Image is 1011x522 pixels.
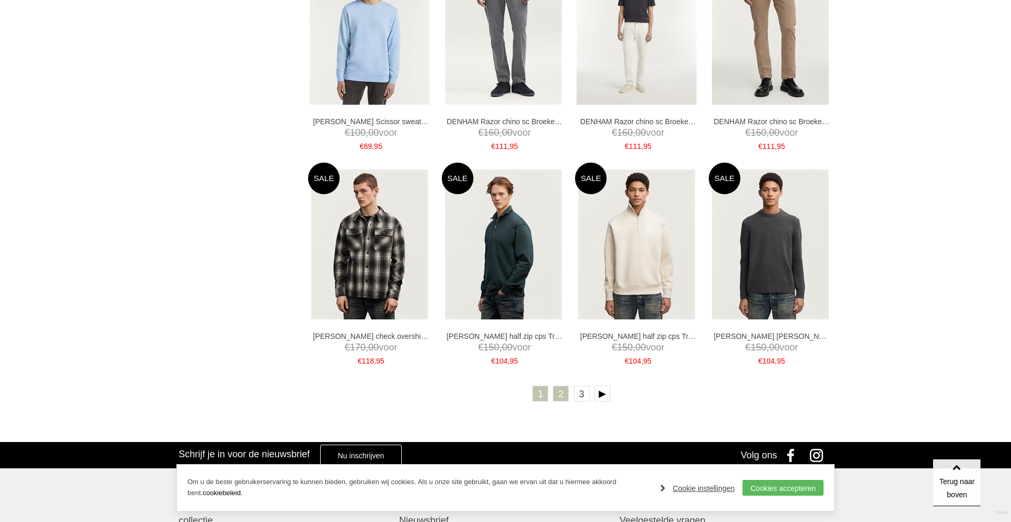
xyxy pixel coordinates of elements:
[574,386,590,401] a: 3
[372,142,374,150] span: ,
[625,142,629,150] span: €
[762,357,775,365] span: 104
[366,342,369,353] span: ,
[580,117,696,126] a: DENHAM Razor chino sc Broeken en Pantalons
[780,442,806,468] a: Facebook
[483,127,499,138] span: 160
[187,477,650,499] p: Om u de beste gebruikerservaring te kunnen bieden, gebruiken wij cookies. Als u onze site gebruik...
[617,342,633,353] span: 150
[483,342,499,353] span: 150
[741,442,777,468] div: Volg ons
[636,127,646,138] span: 00
[374,357,376,365] span: ,
[532,386,548,401] a: 1
[369,127,379,138] span: 00
[445,169,562,319] img: DENHAM Aldo half zip cps Truien
[806,442,832,468] a: Instagram
[510,142,518,150] span: 95
[311,169,428,319] img: DENHAM Oliver check overshirt pwc Overhemden
[629,142,641,150] span: 111
[179,448,310,460] h3: Schrijf je in voor de nieuwsbrief
[553,386,569,401] a: 2
[625,357,629,365] span: €
[499,342,502,353] span: ,
[769,342,779,353] span: 00
[750,342,766,353] span: 150
[499,127,502,138] span: ,
[636,342,646,353] span: 00
[995,506,1008,519] a: Divide
[508,357,510,365] span: ,
[510,357,518,365] span: 95
[502,127,512,138] span: 00
[633,127,636,138] span: ,
[344,342,350,353] span: €
[777,142,785,150] span: 95
[313,117,429,126] a: [PERSON_NAME] Scissor sweat cs Truien
[713,332,829,341] a: [PERSON_NAME] [PERSON_NAME] crew knit cch Truien
[478,342,483,353] span: €
[313,126,429,139] span: voor
[447,341,562,354] span: voor
[495,357,508,365] span: 104
[745,127,750,138] span: €
[750,127,766,138] span: 160
[643,357,652,365] span: 95
[766,342,769,353] span: ,
[320,445,401,466] a: Nu inschrijven
[578,169,695,319] img: DENHAM Aldo half zip cps Truien
[478,127,483,138] span: €
[376,357,384,365] span: 95
[713,117,829,126] a: DENHAM Razor chino sc Broeken en Pantalons
[447,117,562,126] a: DENHAM Razor chino sc Broeken en Pantalons
[641,357,643,365] span: ,
[491,357,495,365] span: €
[358,357,362,365] span: €
[360,142,364,150] span: €
[447,332,562,341] a: [PERSON_NAME] half zip cps Truien
[612,342,617,353] span: €
[617,127,633,138] span: 160
[713,126,829,139] span: voor
[350,342,365,353] span: 170
[374,142,382,150] span: 95
[660,480,735,496] a: Cookie instellingen
[364,142,372,150] span: 69
[742,480,824,496] a: Cookies accepteren
[933,459,980,506] a: Terug naar boven
[769,127,779,138] span: 00
[203,489,241,497] a: cookiebeleid
[495,142,508,150] span: 111
[612,127,617,138] span: €
[369,342,379,353] span: 00
[366,127,369,138] span: ,
[580,126,696,139] span: voor
[775,357,777,365] span: ,
[758,142,762,150] span: €
[712,169,829,319] img: DENHAM Denham crew knit cch Truien
[758,357,762,365] span: €
[580,332,696,341] a: [PERSON_NAME] half zip cps Truien
[643,142,652,150] span: 95
[350,127,365,138] span: 100
[491,142,495,150] span: €
[629,357,641,365] span: 104
[777,357,785,365] span: 95
[447,126,562,139] span: voor
[344,127,350,138] span: €
[762,142,775,150] span: 111
[633,342,636,353] span: ,
[313,332,429,341] a: [PERSON_NAME] check overshirt pwc Overhemden
[641,142,643,150] span: ,
[580,341,696,354] span: voor
[362,357,374,365] span: 118
[775,142,777,150] span: ,
[502,342,512,353] span: 00
[713,341,829,354] span: voor
[745,342,750,353] span: €
[766,127,769,138] span: ,
[313,341,429,354] span: voor
[508,142,510,150] span: ,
